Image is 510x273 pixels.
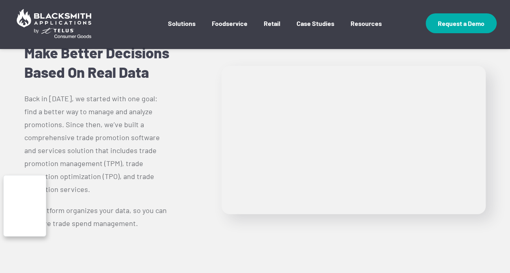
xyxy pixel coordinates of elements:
[24,204,170,230] p: Our platform organizes your data, so you can improve trade spend management.
[426,13,497,33] a: Request a Demo
[24,92,170,196] p: Back in [DATE], we started with one goal: find a better way to manage and analyze promotions. Sin...
[264,19,280,39] a: Retail
[24,43,170,82] h3: Make Better Decisions Based On Real Data
[168,19,196,39] a: Solutions
[297,19,334,39] a: Case Studies
[13,6,95,41] img: Blacksmith Applications by TELUS Consumer Goods
[351,19,382,39] a: Resources
[212,19,247,39] a: Foodservice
